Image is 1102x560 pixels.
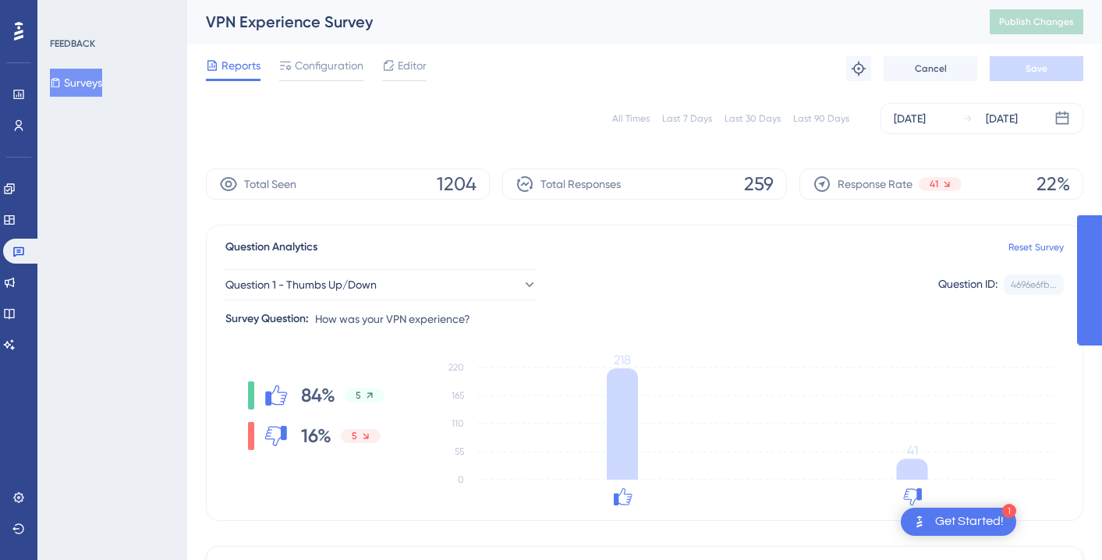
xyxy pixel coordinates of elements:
[455,446,464,457] tspan: 55
[935,513,1004,530] div: Get Started!
[1026,62,1047,75] span: Save
[437,172,477,197] span: 1204
[452,418,464,429] tspan: 110
[915,62,947,75] span: Cancel
[986,109,1018,128] div: [DATE]
[1002,504,1016,518] div: 1
[838,175,912,193] span: Response Rate
[894,109,926,128] div: [DATE]
[930,178,938,190] span: 41
[301,424,331,448] span: 16%
[448,362,464,373] tspan: 220
[452,390,464,401] tspan: 165
[295,56,363,75] span: Configuration
[990,9,1083,34] button: Publish Changes
[221,56,260,75] span: Reports
[614,353,631,367] tspan: 218
[662,112,712,125] div: Last 7 Days
[1011,278,1057,291] div: 4696e6fb...
[540,175,621,193] span: Total Responses
[744,172,774,197] span: 259
[356,389,361,402] span: 5
[206,11,951,33] div: VPN Experience Survey
[244,175,296,193] span: Total Seen
[1036,172,1070,197] span: 22%
[352,430,357,442] span: 5
[398,56,427,75] span: Editor
[901,508,1016,536] div: Open Get Started! checklist, remaining modules: 1
[50,37,95,50] div: FEEDBACK
[1008,241,1064,253] a: Reset Survey
[225,275,377,294] span: Question 1 - Thumbs Up/Down
[225,269,537,300] button: Question 1 - Thumbs Up/Down
[938,275,997,295] div: Question ID:
[990,56,1083,81] button: Save
[225,238,317,257] span: Question Analytics
[910,512,929,531] img: launcher-image-alternative-text
[725,112,781,125] div: Last 30 Days
[999,16,1074,28] span: Publish Changes
[301,383,335,408] span: 84%
[793,112,849,125] div: Last 90 Days
[50,69,102,97] button: Surveys
[612,112,650,125] div: All Times
[884,56,977,81] button: Cancel
[225,310,309,328] div: Survey Question:
[315,310,470,328] span: How was your VPN experience?
[1036,498,1083,545] iframe: UserGuiding AI Assistant Launcher
[907,443,918,458] tspan: 41
[458,474,464,485] tspan: 0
